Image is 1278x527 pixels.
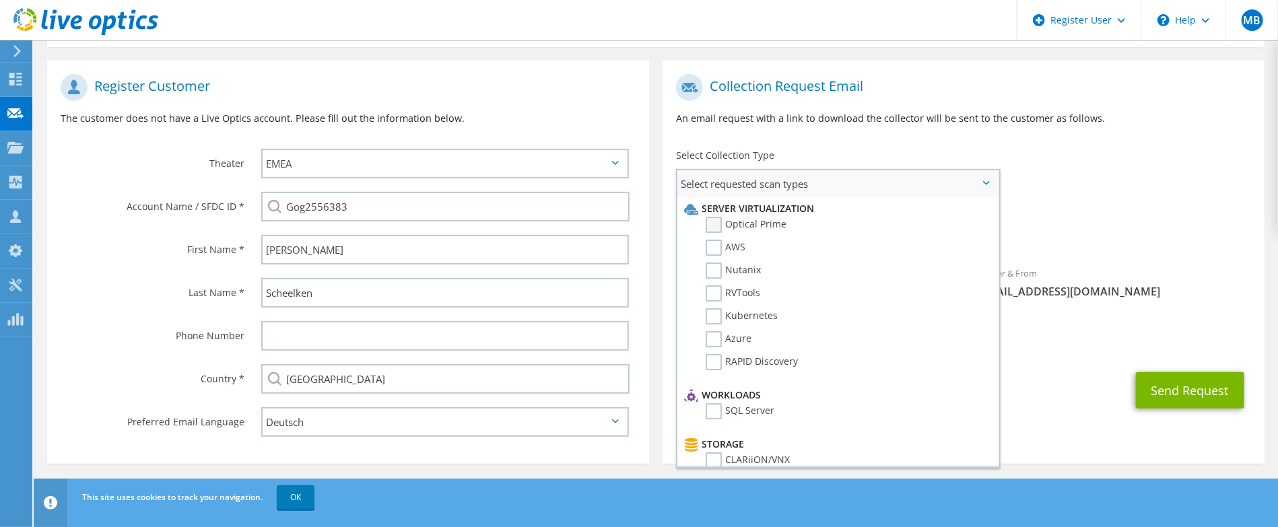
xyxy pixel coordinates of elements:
span: Select requested scan types [677,170,999,197]
label: Azure [706,331,751,347]
div: CC & Reply To [663,312,1265,359]
label: Account Name / SFDC ID * [61,192,244,213]
label: Country * [61,364,244,386]
svg: \n [1157,14,1170,26]
label: Optical Prime [706,217,786,233]
li: Server Virtualization [681,201,992,217]
label: First Name * [61,235,244,256]
label: AWS [706,240,745,256]
div: Sender & From [964,259,1265,306]
label: Nutanix [706,262,761,279]
span: MB [1242,9,1263,31]
label: Preferred Email Language [61,407,244,429]
label: Kubernetes [706,308,778,324]
label: RAPID Discovery [706,354,798,370]
p: The customer does not have a Live Optics account. Please fill out the information below. [61,111,636,126]
h1: Register Customer [61,74,629,101]
label: Theater [61,149,244,170]
div: To [663,259,964,306]
span: This site uses cookies to track your navigation. [82,491,263,503]
label: SQL Server [706,403,774,419]
p: An email request with a link to download the collector will be sent to the customer as follows. [676,111,1251,126]
a: OK [277,485,314,510]
li: Workloads [681,387,992,403]
label: Phone Number [61,321,244,343]
h1: Collection Request Email [676,74,1244,101]
button: Send Request [1136,372,1244,409]
span: [EMAIL_ADDRESS][DOMAIN_NAME] [977,284,1251,299]
label: Select Collection Type [676,149,774,162]
label: Last Name * [61,278,244,300]
label: RVTools [706,285,760,302]
label: CLARiiON/VNX [706,452,790,468]
li: Storage [681,436,992,452]
div: Requested Collections [663,203,1265,252]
